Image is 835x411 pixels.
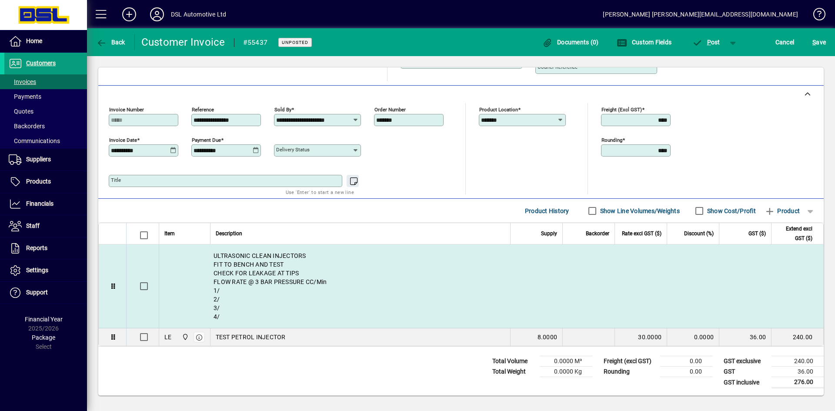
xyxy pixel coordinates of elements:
a: Reports [4,237,87,259]
td: Total Volume [488,356,540,367]
span: Documents (0) [542,39,599,46]
button: Product [760,203,804,219]
button: Add [115,7,143,22]
td: 0.0000 Kg [540,367,592,377]
td: GST exclusive [719,356,772,367]
span: S [812,39,816,46]
span: Central [180,332,190,342]
td: 0.0000 M³ [540,356,592,367]
mat-label: Reference [192,107,214,113]
span: Supply [541,229,557,238]
span: Reports [26,244,47,251]
mat-label: Invoice date [109,137,137,143]
span: Package [32,334,55,341]
span: Suppliers [26,156,51,163]
span: Back [96,39,125,46]
app-page-header-button: Back [87,34,135,50]
td: 276.00 [772,377,824,388]
div: #55437 [243,36,268,50]
span: P [707,39,711,46]
td: 36.00 [719,328,771,346]
button: Profile [143,7,171,22]
a: Suppliers [4,149,87,170]
span: Backorder [586,229,609,238]
div: DSL Automotive Ltd [171,7,226,21]
mat-label: Sold by [274,107,291,113]
span: Home [26,37,42,44]
td: GST [719,367,772,377]
a: Financials [4,193,87,215]
span: Financials [26,200,53,207]
td: GST inclusive [719,377,772,388]
span: ost [692,39,720,46]
mat-label: Title [111,177,121,183]
span: Discount (%) [684,229,714,238]
mat-label: Invoice number [109,107,144,113]
span: Product [765,204,800,218]
span: GST ($) [748,229,766,238]
span: Invoices [9,78,36,85]
a: Staff [4,215,87,237]
td: 0.0000 [667,328,719,346]
span: Rate excl GST ($) [622,229,661,238]
button: Custom Fields [615,34,674,50]
span: Quotes [9,108,33,115]
td: 36.00 [772,367,824,377]
button: Cancel [773,34,797,50]
button: Documents (0) [540,34,601,50]
span: Backorders [9,123,45,130]
span: Support [26,289,48,296]
mat-label: Freight (excl GST) [601,107,642,113]
td: Total Weight [488,367,540,377]
span: Product History [525,204,569,218]
div: Customer Invoice [141,35,225,49]
mat-label: Payment due [192,137,221,143]
span: Extend excl GST ($) [777,224,812,243]
span: Communications [9,137,60,144]
button: Post [688,34,725,50]
a: Home [4,30,87,52]
a: Support [4,282,87,304]
td: Freight (excl GST) [599,356,660,367]
span: ave [812,35,826,49]
a: Quotes [4,104,87,119]
a: Backorders [4,119,87,134]
td: 0.00 [660,367,712,377]
mat-label: Product location [479,107,518,113]
span: 8.0000 [538,333,558,341]
mat-label: Order number [374,107,406,113]
button: Save [810,34,828,50]
button: Product History [521,203,573,219]
span: Item [164,229,175,238]
span: Staff [26,222,40,229]
mat-label: Delivery status [276,147,310,153]
label: Show Line Volumes/Weights [598,207,680,215]
mat-label: Rounding [601,137,622,143]
span: Custom Fields [617,39,671,46]
a: Knowledge Base [807,2,824,30]
span: Unposted [282,40,308,45]
div: 30.0000 [620,333,661,341]
a: Communications [4,134,87,148]
span: Financial Year [25,316,63,323]
span: TEST PETROL INJECTOR [216,333,286,341]
button: Back [94,34,127,50]
a: Payments [4,89,87,104]
td: Rounding [599,367,660,377]
span: Products [26,178,51,185]
a: Products [4,171,87,193]
a: Settings [4,260,87,281]
div: [PERSON_NAME] [PERSON_NAME][EMAIL_ADDRESS][DOMAIN_NAME] [603,7,798,21]
span: Customers [26,60,56,67]
span: Description [216,229,242,238]
span: Cancel [775,35,795,49]
div: LE [164,333,172,341]
td: 0.00 [660,356,712,367]
a: Invoices [4,74,87,89]
td: 240.00 [772,356,824,367]
div: ULTRASONIC CLEAN INJECTORS FIT TO BENCH AND TEST CHECK FOR LEAKAGE AT TIPS FLOW RATE @ 3 BAR PRES... [159,244,823,328]
label: Show Cost/Profit [705,207,756,215]
span: Payments [9,93,41,100]
span: Settings [26,267,48,274]
mat-hint: Use 'Enter' to start a new line [286,187,354,197]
